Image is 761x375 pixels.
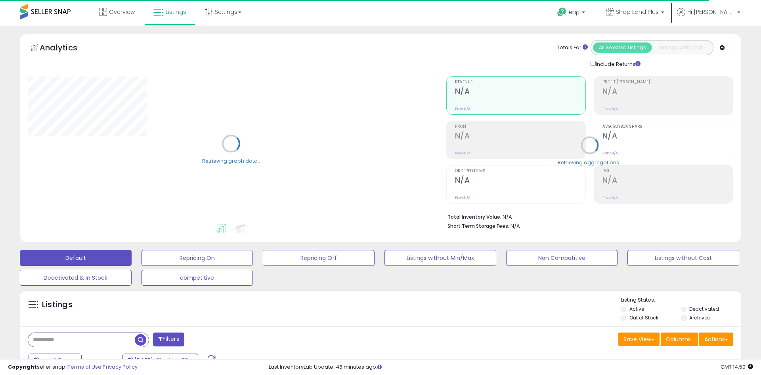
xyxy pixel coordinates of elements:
[616,8,659,16] span: Shop Land Plus
[8,363,37,371] strong: Copyright
[263,250,375,266] button: Repricing Off
[627,250,739,266] button: Listings without Cost
[40,356,72,364] span: Last 7 Days
[558,159,621,166] div: Retrieving aggregations..
[557,7,567,17] i: Get Help
[68,363,101,371] a: Terms of Use
[629,314,658,321] label: Out of Stock
[593,42,652,53] button: All Selected Listings
[618,333,660,346] button: Save View
[29,354,82,367] button: Last 7 Days
[122,354,198,367] button: [DATE]-31 - Aug-06
[141,270,253,286] button: competitive
[166,8,186,16] span: Listings
[687,8,735,16] span: Hi [PERSON_NAME]
[677,8,740,26] a: Hi [PERSON_NAME]
[8,363,138,371] div: seller snap | |
[384,250,496,266] button: Listings without Min/Max
[652,42,711,53] button: Listings With Cost
[103,363,138,371] a: Privacy Policy
[569,9,579,16] span: Help
[20,250,132,266] button: Default
[506,250,618,266] button: Non Competitive
[202,157,260,164] div: Retrieving graph data..
[689,314,711,321] label: Archived
[40,42,93,55] h5: Analytics
[141,250,253,266] button: Repricing On
[666,335,691,343] span: Columns
[721,363,753,371] span: 2025-08-14 14:50 GMT
[83,357,119,365] span: Compared to:
[153,333,184,346] button: Filters
[20,270,132,286] button: Deactivated & In Stock
[551,1,593,26] a: Help
[689,306,719,312] label: Deactivated
[661,333,698,346] button: Columns
[621,296,741,304] p: Listing States:
[269,363,753,371] div: Last InventoryLab Update: 46 minutes ago.
[134,356,188,364] span: [DATE]-31 - Aug-06
[585,59,650,68] div: Include Returns
[109,8,135,16] span: Overview
[42,299,73,310] h5: Listings
[557,44,588,52] div: Totals For
[629,306,644,312] label: Active
[699,333,733,346] button: Actions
